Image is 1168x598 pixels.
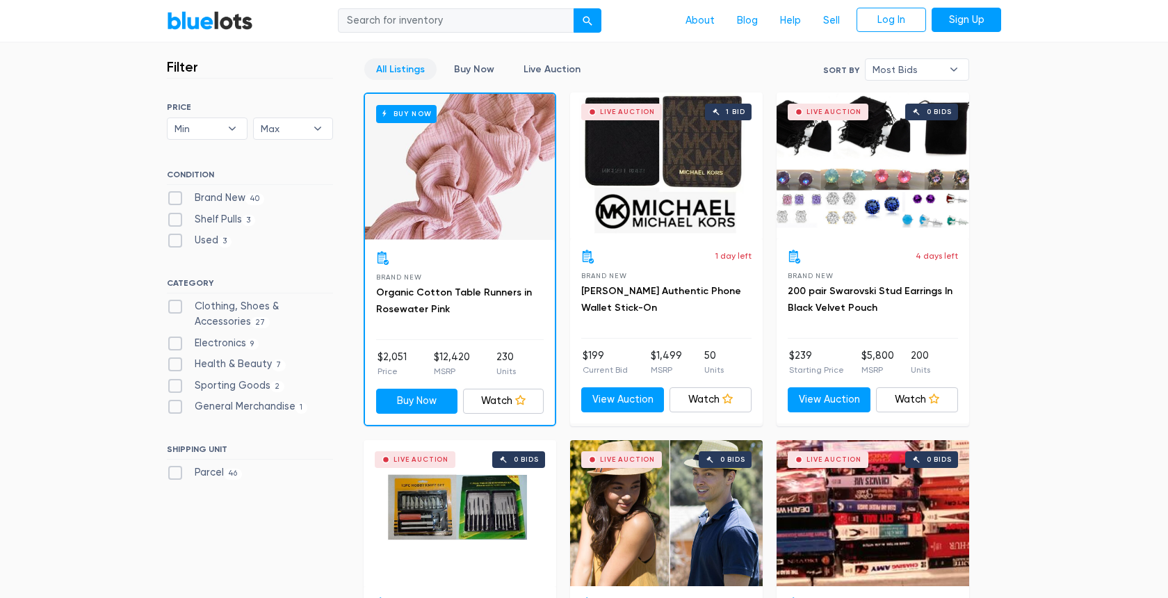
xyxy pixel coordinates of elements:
[218,118,247,139] b: ▾
[261,118,307,139] span: Max
[167,102,333,112] h6: PRICE
[806,456,861,463] div: Live Auction
[218,236,232,248] span: 3
[777,440,969,586] a: Live Auction 0 bids
[378,365,407,378] p: Price
[364,58,437,80] a: All Listings
[570,92,763,239] a: Live Auction 1 bid
[364,440,556,586] a: Live Auction 0 bids
[927,108,952,115] div: 0 bids
[338,8,574,33] input: Search for inventory
[857,8,926,33] a: Log In
[789,348,844,376] li: $239
[927,456,952,463] div: 0 bids
[167,191,264,206] label: Brand New
[806,108,861,115] div: Live Auction
[777,92,969,239] a: Live Auction 0 bids
[600,108,655,115] div: Live Auction
[876,387,959,412] a: Watch
[570,440,763,586] a: Live Auction 0 bids
[394,456,448,463] div: Live Auction
[434,365,470,378] p: MSRP
[167,299,333,329] label: Clothing, Shoes & Accessories
[720,456,745,463] div: 0 bids
[581,387,664,412] a: View Auction
[873,59,942,80] span: Most Bids
[251,317,270,328] span: 27
[514,456,539,463] div: 0 bids
[861,348,894,376] li: $5,800
[583,364,628,376] p: Current Bid
[670,387,752,412] a: Watch
[812,8,851,34] a: Sell
[823,64,859,76] label: Sort By
[224,469,242,480] span: 46
[245,193,264,204] span: 40
[378,350,407,378] li: $2,051
[789,364,844,376] p: Starting Price
[726,108,745,115] div: 1 bid
[932,8,1001,33] a: Sign Up
[167,378,284,394] label: Sporting Goods
[270,381,284,392] span: 2
[167,58,198,75] h3: Filter
[674,8,726,34] a: About
[715,250,752,262] p: 1 day left
[704,364,724,376] p: Units
[496,365,516,378] p: Units
[788,285,952,314] a: 200 pair Swarovski Stud Earrings In Black Velvet Pouch
[704,348,724,376] li: 50
[939,59,968,80] b: ▾
[581,272,626,280] span: Brand New
[175,118,220,139] span: Min
[583,348,628,376] li: $199
[861,364,894,376] p: MSRP
[272,359,286,371] span: 7
[246,339,259,350] span: 9
[512,58,592,80] a: Live Auction
[167,465,242,480] label: Parcel
[916,250,958,262] p: 4 days left
[376,105,437,122] h6: Buy Now
[167,278,333,293] h6: CATEGORY
[651,364,682,376] p: MSRP
[167,357,286,372] label: Health & Beauty
[788,387,870,412] a: View Auction
[167,444,333,460] h6: SHIPPING UNIT
[911,348,930,376] li: 200
[769,8,812,34] a: Help
[167,233,232,248] label: Used
[365,94,555,240] a: Buy Now
[376,273,421,281] span: Brand New
[167,399,307,414] label: General Merchandise
[434,350,470,378] li: $12,420
[726,8,769,34] a: Blog
[295,403,307,414] span: 1
[442,58,506,80] a: Buy Now
[463,389,544,414] a: Watch
[167,10,253,31] a: BlueLots
[376,286,532,315] a: Organic Cotton Table Runners in Rosewater Pink
[788,272,833,280] span: Brand New
[600,456,655,463] div: Live Auction
[167,170,333,185] h6: CONDITION
[376,389,457,414] a: Buy Now
[651,348,682,376] li: $1,499
[496,350,516,378] li: 230
[167,336,259,351] label: Electronics
[581,285,741,314] a: [PERSON_NAME] Authentic Phone Wallet Stick-On
[303,118,332,139] b: ▾
[911,364,930,376] p: Units
[242,215,255,226] span: 3
[167,212,255,227] label: Shelf Pulls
